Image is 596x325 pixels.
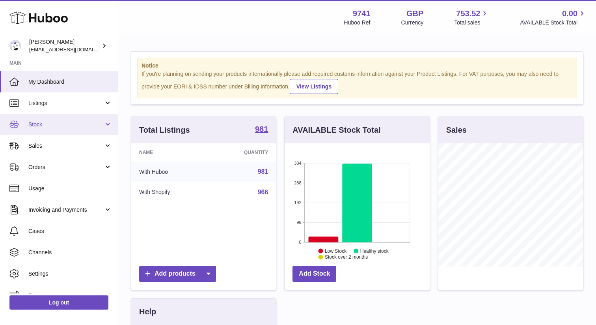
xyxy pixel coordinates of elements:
[258,168,268,175] a: 981
[139,125,190,135] h3: Total Listings
[454,19,489,26] span: Total sales
[131,162,209,182] td: With Huboo
[520,19,587,26] span: AVAILABLE Stock Total
[353,8,371,19] strong: 9741
[28,78,112,86] span: My Dashboard
[142,62,573,70] strong: Notice
[139,266,216,282] a: Add products
[562,8,577,19] span: 0.00
[28,206,104,214] span: Invoicing and Payments
[255,125,268,135] a: 981
[297,220,302,225] text: 96
[255,125,268,133] strong: 981
[344,19,371,26] div: Huboo Ref
[454,8,489,26] a: 753.52 Total sales
[299,240,302,244] text: 0
[28,291,112,299] span: Returns
[29,46,116,53] span: [EMAIL_ADDRESS][DOMAIN_NAME]
[446,125,467,135] h3: Sales
[131,182,209,203] td: With Shopify
[520,8,587,26] a: 0.00 AVAILABLE Stock Total
[325,254,368,260] text: Stock over 2 months
[292,125,380,135] h3: AVAILABLE Stock Total
[28,163,104,171] span: Orders
[29,38,100,53] div: [PERSON_NAME]
[28,270,112,278] span: Settings
[406,8,423,19] strong: GBP
[325,248,347,254] text: Low Stock
[28,142,104,150] span: Sales
[28,121,104,128] span: Stock
[258,189,268,195] a: 966
[9,295,108,310] a: Log out
[401,19,424,26] div: Currency
[294,161,301,165] text: 384
[9,40,21,52] img: ajcmarketingltd@gmail.com
[131,143,209,162] th: Name
[209,143,276,162] th: Quantity
[456,8,480,19] span: 753.52
[28,249,112,256] span: Channels
[294,200,301,205] text: 192
[142,70,573,94] div: If you're planning on sending your products internationally please add required customs informati...
[292,266,336,282] a: Add Stock
[290,79,338,94] a: View Listings
[28,100,104,107] span: Listings
[294,180,301,185] text: 288
[28,227,112,235] span: Cases
[360,248,389,254] text: Healthy stock
[28,185,112,192] span: Usage
[139,306,156,317] h3: Help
